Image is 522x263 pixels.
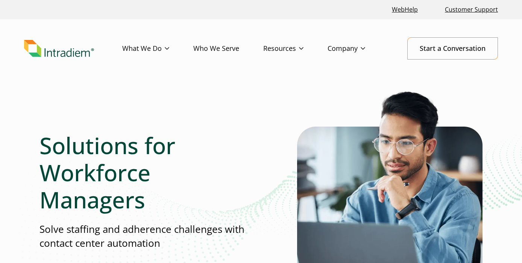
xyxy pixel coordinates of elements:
a: Customer Support [442,2,501,18]
h1: Solutions for Workforce Managers [39,132,251,213]
a: Link to homepage of Intradiem [24,40,122,57]
a: What We Do [122,38,193,60]
a: Who We Serve [193,38,263,60]
a: Link opens in a new window [389,2,421,18]
a: Company [328,38,389,60]
a: Start a Conversation [407,37,498,60]
img: Intradiem [24,40,94,57]
a: Resources [263,38,328,60]
p: Solve staffing and adherence challenges with contact center automation [39,222,251,251]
